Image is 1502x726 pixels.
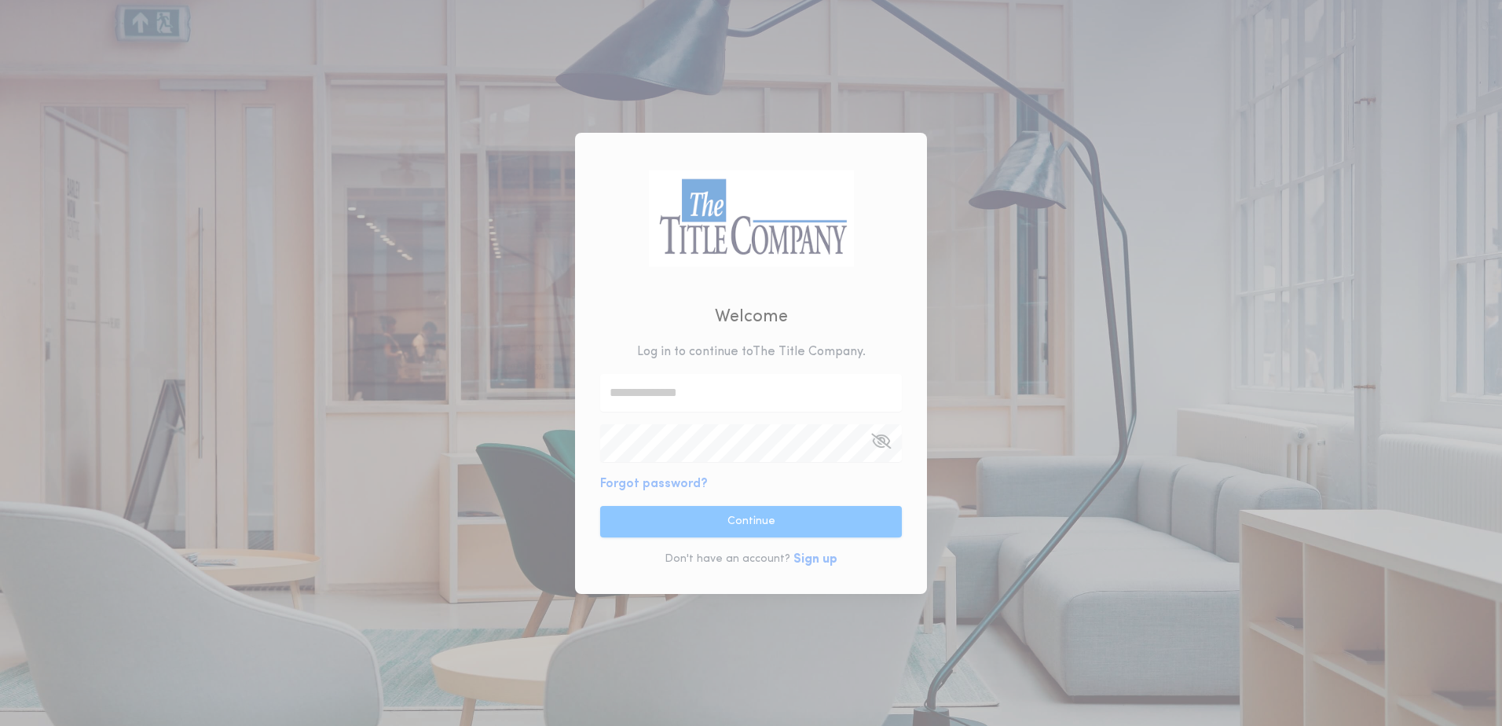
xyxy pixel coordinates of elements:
[665,552,790,567] p: Don't have an account?
[600,506,902,537] button: Continue
[715,304,788,330] h2: Welcome
[600,475,708,493] button: Forgot password?
[637,343,866,361] p: Log in to continue to The Title Company .
[793,550,837,569] button: Sign up
[648,170,854,266] img: logo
